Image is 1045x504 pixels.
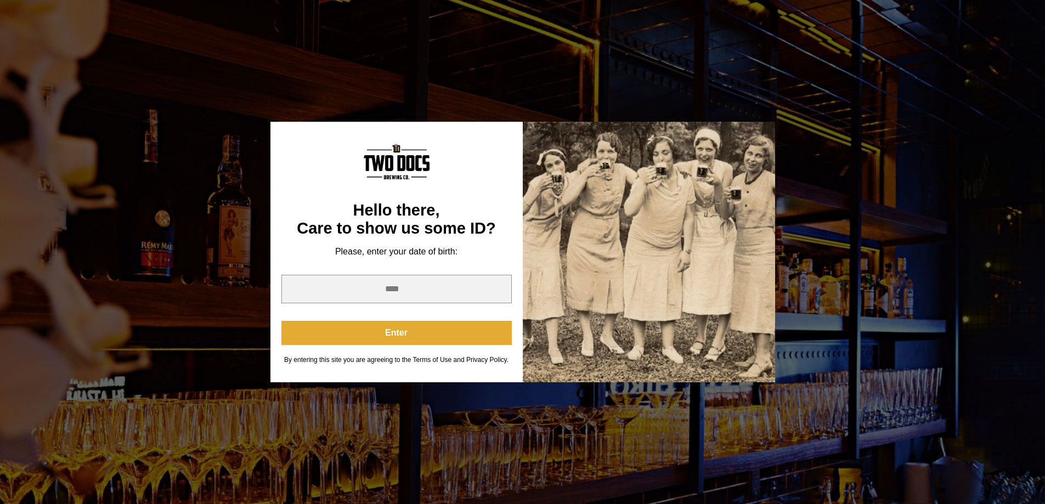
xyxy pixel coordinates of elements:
[281,275,512,303] input: year
[364,144,430,179] img: Content Logo
[281,356,512,364] div: By entering this site you are agreeing to the Terms of Use and Privacy Policy.
[281,201,512,238] div: Hello there, Care to show us some ID?
[281,321,512,345] button: Enter
[281,246,512,257] div: Please, enter your date of birth:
